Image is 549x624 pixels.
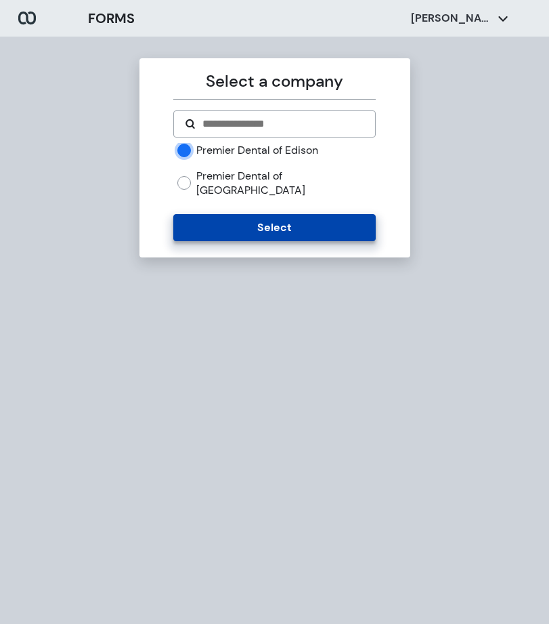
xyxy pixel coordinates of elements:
h3: FORMS [88,8,135,28]
p: Select a company [173,69,376,93]
input: Search [201,116,364,132]
label: Premier Dental of [GEOGRAPHIC_DATA] [196,169,376,198]
p: [PERSON_NAME] [411,11,492,26]
label: Premier Dental of Edison [196,143,318,158]
button: Select [173,214,376,241]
